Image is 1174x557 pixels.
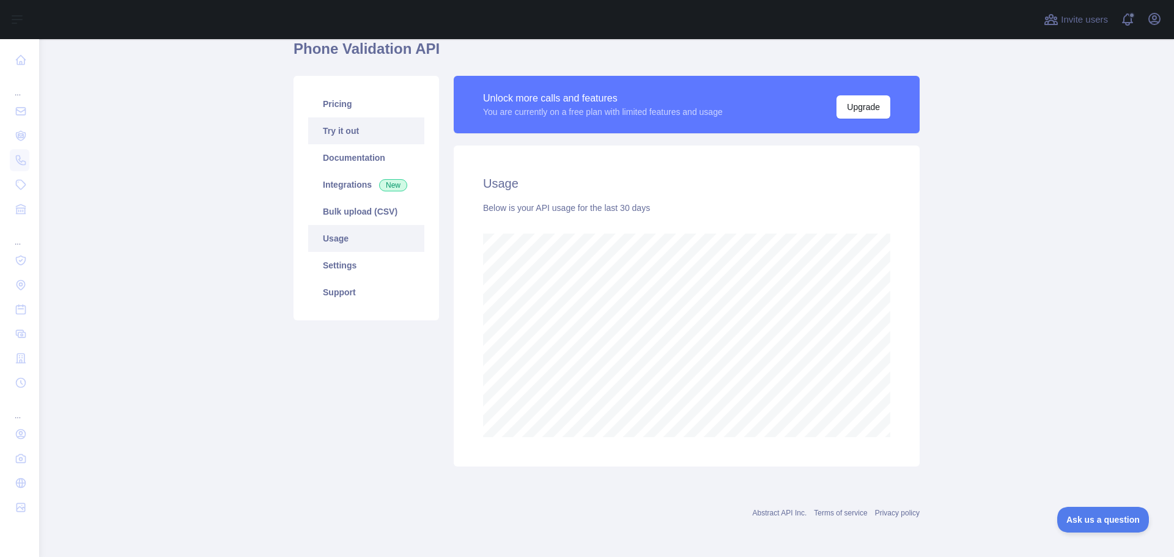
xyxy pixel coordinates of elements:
[836,95,890,119] button: Upgrade
[308,90,424,117] a: Pricing
[293,39,920,68] h1: Phone Validation API
[10,73,29,98] div: ...
[308,198,424,225] a: Bulk upload (CSV)
[814,509,867,517] a: Terms of service
[483,202,890,214] div: Below is your API usage for the last 30 days
[379,179,407,191] span: New
[483,175,890,192] h2: Usage
[1061,13,1108,27] span: Invite users
[308,225,424,252] a: Usage
[10,223,29,247] div: ...
[308,117,424,144] a: Try it out
[1057,507,1150,533] iframe: Toggle Customer Support
[308,144,424,171] a: Documentation
[308,252,424,279] a: Settings
[483,106,723,118] div: You are currently on a free plan with limited features and usage
[753,509,807,517] a: Abstract API Inc.
[483,91,723,106] div: Unlock more calls and features
[10,396,29,421] div: ...
[308,171,424,198] a: Integrations New
[875,509,920,517] a: Privacy policy
[1041,10,1110,29] button: Invite users
[308,279,424,306] a: Support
